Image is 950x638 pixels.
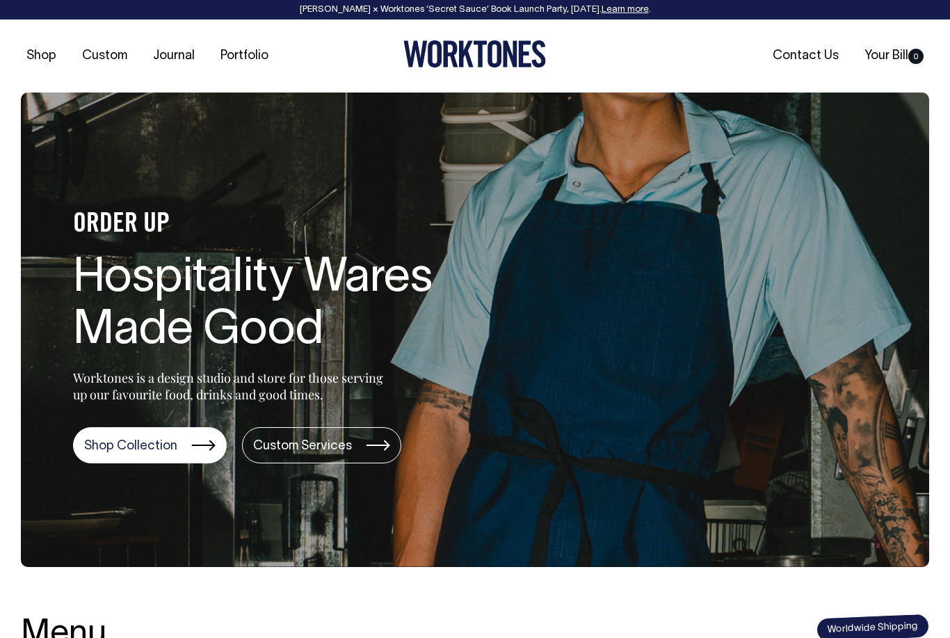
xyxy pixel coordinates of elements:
a: Portfolio [215,45,274,67]
div: [PERSON_NAME] × Worktones ‘Secret Sauce’ Book Launch Party, [DATE]. . [14,5,936,15]
a: Your Bill0 [859,45,929,67]
a: Journal [147,45,200,67]
p: Worktones is a design studio and store for those serving up our favourite food, drinks and good t... [73,369,389,403]
a: Learn more [602,6,649,14]
h4: ORDER UP [73,210,518,239]
a: Custom Services [242,427,401,463]
a: Contact Us [767,45,844,67]
a: Custom [77,45,133,67]
a: Shop Collection [73,427,227,463]
span: 0 [908,49,924,64]
a: Shop [21,45,62,67]
h1: Hospitality Wares Made Good [73,253,518,358]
